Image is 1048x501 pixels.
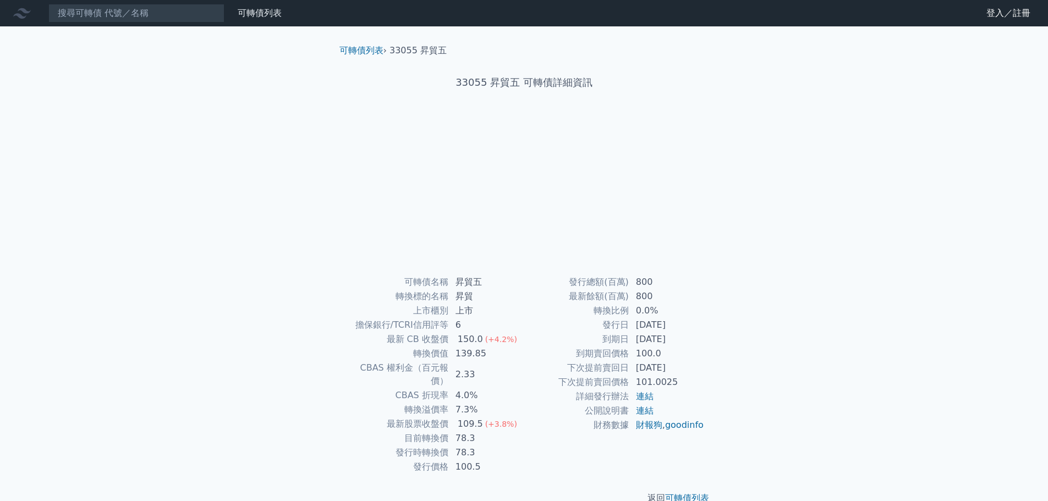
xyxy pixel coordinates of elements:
td: 公開說明書 [524,404,629,418]
td: 100.0 [629,346,705,361]
li: 33055 昇貿五 [389,44,447,57]
td: 139.85 [449,346,524,361]
a: 連結 [636,405,654,416]
td: 0.0% [629,304,705,318]
td: 800 [629,275,705,289]
td: 78.3 [449,445,524,460]
td: 78.3 [449,431,524,445]
td: 下次提前賣回日 [524,361,629,375]
span: (+4.2%) [485,335,517,344]
td: 4.0% [449,388,524,403]
td: 101.0025 [629,375,705,389]
a: 財報狗 [636,420,662,430]
td: 目前轉換價 [344,431,449,445]
td: 昇貿五 [449,275,524,289]
td: 上市櫃別 [344,304,449,318]
td: 最新股票收盤價 [344,417,449,431]
a: 連結 [636,391,654,401]
a: goodinfo [665,420,704,430]
td: 6 [449,318,524,332]
td: 7.3% [449,403,524,417]
a: 可轉債列表 [238,8,282,18]
td: 100.5 [449,460,524,474]
td: 最新 CB 收盤價 [344,332,449,346]
li: › [339,44,387,57]
h1: 33055 昇貿五 可轉債詳細資訊 [331,75,718,90]
td: 上市 [449,304,524,318]
td: 擔保銀行/TCRI信用評等 [344,318,449,332]
td: 發行時轉換價 [344,445,449,460]
a: 可轉債列表 [339,45,383,56]
td: 到期賣回價格 [524,346,629,361]
td: 發行日 [524,318,629,332]
td: 詳細發行辦法 [524,389,629,404]
td: 2.33 [449,361,524,388]
td: 可轉債名稱 [344,275,449,289]
td: CBAS 權利金（百元報價） [344,361,449,388]
td: [DATE] [629,361,705,375]
td: , [629,418,705,432]
td: 到期日 [524,332,629,346]
a: 登入／註冊 [978,4,1039,22]
td: [DATE] [629,318,705,332]
td: 轉換比例 [524,304,629,318]
td: 發行總額(百萬) [524,275,629,289]
td: 800 [629,289,705,304]
span: (+3.8%) [485,420,517,428]
div: 109.5 [456,417,485,431]
td: 昇貿 [449,289,524,304]
input: 搜尋可轉債 代號／名稱 [48,4,224,23]
td: 最新餘額(百萬) [524,289,629,304]
div: 150.0 [456,333,485,346]
td: 發行價格 [344,460,449,474]
td: 轉換標的名稱 [344,289,449,304]
td: 轉換溢價率 [344,403,449,417]
td: CBAS 折現率 [344,388,449,403]
td: 轉換價值 [344,346,449,361]
td: [DATE] [629,332,705,346]
td: 下次提前賣回價格 [524,375,629,389]
td: 財務數據 [524,418,629,432]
